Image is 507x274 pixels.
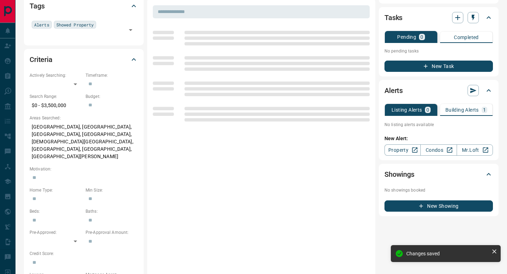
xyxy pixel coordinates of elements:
[384,82,493,99] div: Alerts
[34,21,49,28] span: Alerts
[420,144,457,156] a: Condos
[30,115,138,121] p: Areas Searched:
[86,93,138,100] p: Budget:
[483,107,486,112] p: 1
[30,93,82,100] p: Search Range:
[384,135,493,142] p: New Alert:
[384,187,493,193] p: No showings booked
[384,61,493,72] button: New Task
[30,187,82,193] p: Home Type:
[397,35,416,39] p: Pending
[30,208,82,214] p: Beds:
[30,72,82,79] p: Actively Searching:
[30,229,82,236] p: Pre-Approved:
[384,46,493,56] p: No pending tasks
[86,187,138,193] p: Min Size:
[30,54,52,65] h2: Criteria
[56,21,94,28] span: Showed Property
[86,208,138,214] p: Baths:
[30,51,138,68] div: Criteria
[406,251,489,256] div: Changes saved
[30,100,82,111] p: $0 - $3,500,000
[384,144,421,156] a: Property
[454,35,479,40] p: Completed
[420,35,423,39] p: 0
[30,121,138,162] p: [GEOGRAPHIC_DATA], [GEOGRAPHIC_DATA], [GEOGRAPHIC_DATA], [GEOGRAPHIC_DATA], [DEMOGRAPHIC_DATA][GE...
[384,9,493,26] div: Tasks
[126,25,136,35] button: Open
[445,107,479,112] p: Building Alerts
[384,169,414,180] h2: Showings
[384,122,493,128] p: No listing alerts available
[457,144,493,156] a: Mr.Loft
[392,107,422,112] p: Listing Alerts
[86,229,138,236] p: Pre-Approval Amount:
[384,200,493,212] button: New Showing
[426,107,429,112] p: 0
[30,250,138,257] p: Credit Score:
[384,166,493,183] div: Showings
[86,72,138,79] p: Timeframe:
[384,85,403,96] h2: Alerts
[384,12,402,23] h2: Tasks
[30,166,138,172] p: Motivation:
[30,0,44,12] h2: Tags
